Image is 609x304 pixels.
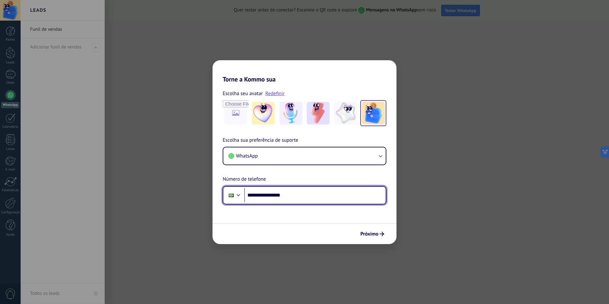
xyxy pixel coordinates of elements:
img: -2.jpeg [279,102,302,125]
img: -1.jpeg [252,102,275,125]
h2: Torne a Kommo sua [213,60,396,83]
span: Próximo [360,232,378,236]
span: WhatsApp [236,153,258,159]
div: Brazil: + 55 [225,189,237,202]
img: -4.jpeg [334,102,357,125]
button: WhatsApp [223,147,386,165]
img: -3.jpeg [307,102,330,125]
button: Próximo [357,229,387,239]
img: -5.jpeg [362,102,385,125]
a: Redefinir [265,90,285,97]
span: Escolha seu avatar [223,89,263,98]
span: Número de telefone [223,175,266,184]
span: Escolha sua preferência de suporte [223,136,298,145]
